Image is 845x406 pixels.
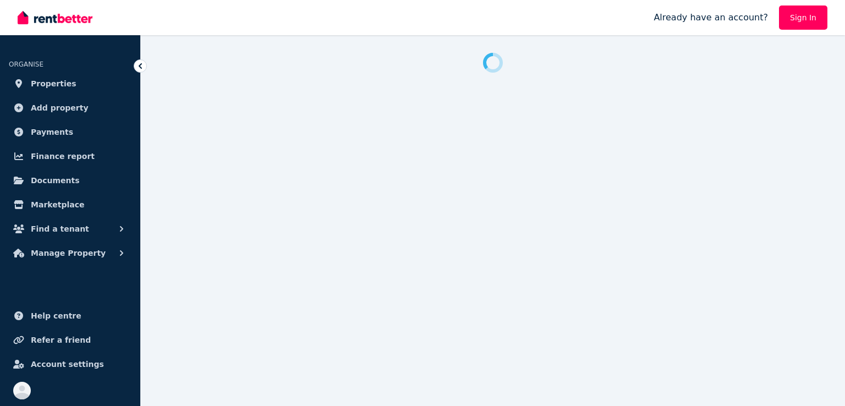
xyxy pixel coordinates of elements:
span: Find a tenant [31,222,89,235]
span: Payments [31,125,73,139]
span: Add property [31,101,89,114]
button: Find a tenant [9,218,131,240]
a: Properties [9,73,131,95]
span: Documents [31,174,80,187]
span: Help centre [31,309,81,322]
span: Marketplace [31,198,84,211]
span: Account settings [31,358,104,371]
a: Sign In [779,6,827,30]
img: RentBetter [18,9,92,26]
a: Payments [9,121,131,143]
span: Refer a friend [31,333,91,347]
a: Documents [9,169,131,191]
span: ORGANISE [9,61,43,68]
a: Account settings [9,353,131,375]
span: Manage Property [31,246,106,260]
a: Marketplace [9,194,131,216]
span: Already have an account? [654,11,768,24]
span: Properties [31,77,76,90]
a: Finance report [9,145,131,167]
span: Finance report [31,150,95,163]
a: Refer a friend [9,329,131,351]
a: Add property [9,97,131,119]
a: Help centre [9,305,131,327]
button: Manage Property [9,242,131,264]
